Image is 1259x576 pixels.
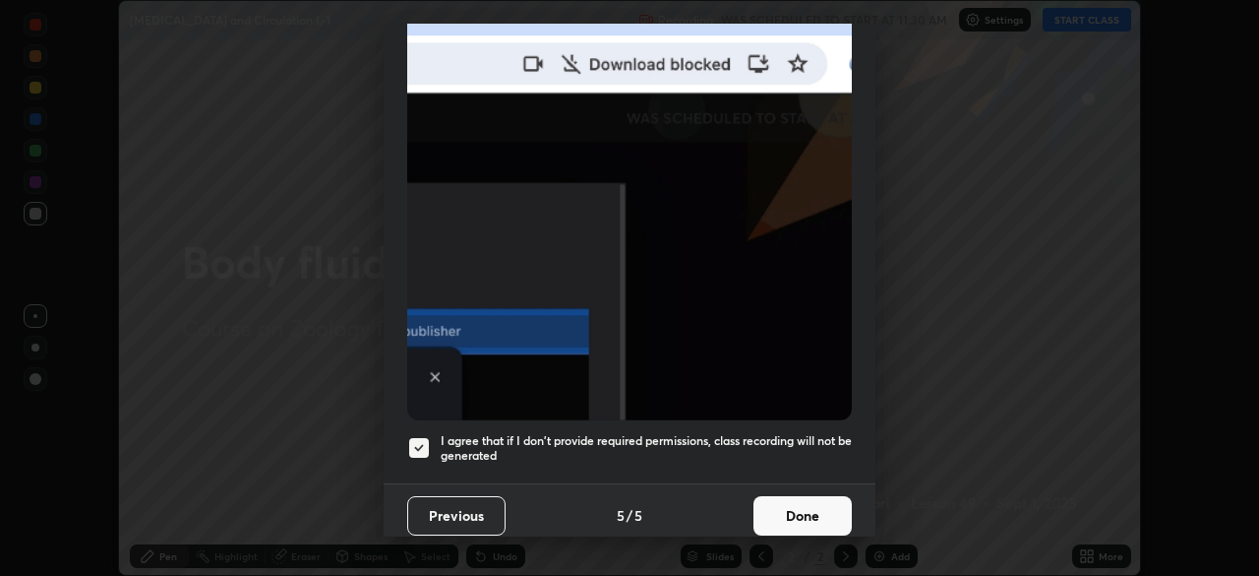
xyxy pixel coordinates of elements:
[634,505,642,526] h4: 5
[617,505,625,526] h4: 5
[753,496,852,536] button: Done
[627,505,632,526] h4: /
[441,433,852,464] h5: I agree that if I don't provide required permissions, class recording will not be generated
[407,496,506,536] button: Previous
